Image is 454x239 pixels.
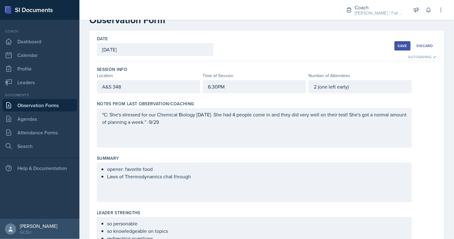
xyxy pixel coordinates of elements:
[416,43,433,48] div: Discard
[107,220,407,227] p: so personable
[355,4,404,11] div: Coach
[203,72,306,79] div: Time of Session
[2,99,77,111] a: Observation Forms
[2,92,77,98] div: Documents
[107,165,407,173] p: opener: favorite food
[2,113,77,125] a: Agendas
[97,155,119,161] label: Summary
[97,66,127,72] label: Session Info
[208,83,301,90] p: 6:30PM
[2,63,77,75] a: Profile
[355,10,404,16] div: [PERSON_NAME] / Fall 2025
[2,49,77,61] a: Calendar
[97,101,194,107] label: Notes From Last Observation/Coaching
[2,76,77,89] a: Leaders
[308,72,412,79] div: Number of Attendees
[2,28,77,34] div: Coach
[20,229,57,235] div: GCSU
[2,140,77,152] a: Search
[394,41,411,50] button: Save
[314,83,407,90] p: 2 (one left early)
[97,72,200,79] div: Location
[2,126,77,139] a: Attendance Forms
[2,162,77,174] div: Help & Documentation
[2,35,77,48] a: Dashboard
[97,36,108,42] label: Date
[408,54,437,60] div: Autosaving
[89,15,444,26] h2: Observation Form
[413,41,437,50] button: Discard
[102,111,407,126] p: "C: She's stressed for our Chemical Biology [DATE]. She had 4 people come in and they did very we...
[107,173,407,180] p: Laws of Thermodynamics chat through
[102,83,195,90] p: A&S 348
[107,227,407,235] p: so knowledgeable on topics
[398,43,407,48] div: Save
[97,210,140,216] label: Leader Strengths
[20,223,57,229] div: [PERSON_NAME]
